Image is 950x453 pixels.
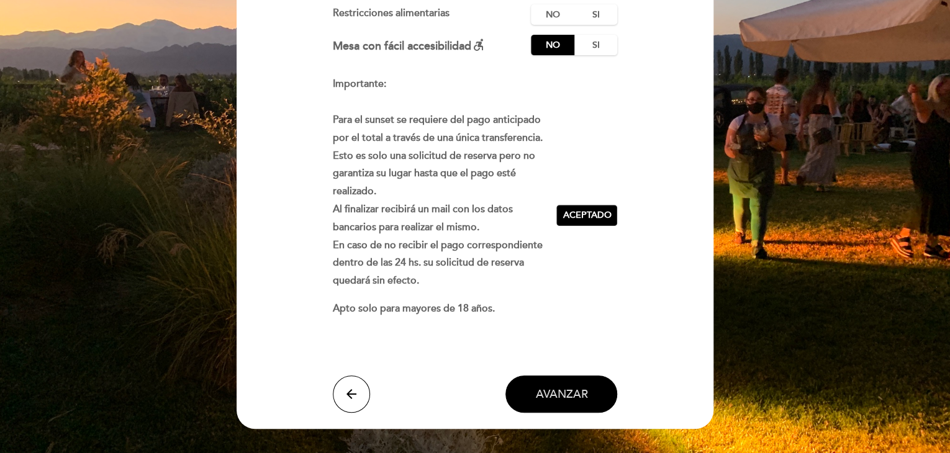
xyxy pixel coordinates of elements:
[574,35,617,55] label: Si
[333,35,486,55] div: Mesa con fácil accesibilidad
[471,37,486,52] i: accessible_forward
[531,35,574,55] label: No
[333,375,370,413] button: arrow_back
[333,302,495,315] strong: Apto solo para mayores de 18 años.
[556,205,617,226] button: Aceptado
[563,209,611,222] span: Aceptado
[344,387,359,401] i: arrow_back
[535,387,587,401] span: AVANZAR
[333,4,532,25] div: Restricciones alimentarias
[333,78,543,287] strong: Importante: Para el sunset se requiere del pago anticipado por el total a través de una única tra...
[574,4,617,25] label: Si
[531,4,574,25] label: No
[505,375,617,413] button: AVANZAR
